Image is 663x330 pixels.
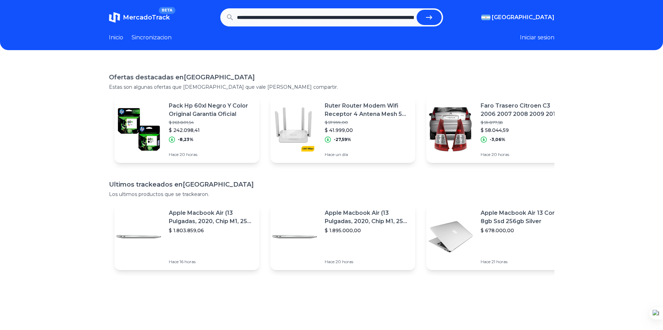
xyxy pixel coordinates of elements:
[481,227,566,234] p: $ 678.000,00
[325,227,410,234] p: $ 1.895.000,00
[270,212,319,261] img: Featured image
[109,84,554,91] p: Estas son algunas ofertas que [DEMOGRAPHIC_DATA] que vale [PERSON_NAME] compartir.
[481,13,554,22] button: [GEOGRAPHIC_DATA]
[159,7,175,14] span: BETA
[115,212,163,261] img: Featured image
[481,102,566,118] p: Faro Trasero Citroen C3 2006 2007 2008 2009 2010 2011 Orig
[169,120,254,125] p: $ 263.801,54
[169,227,254,234] p: $ 1.803.859,06
[123,14,170,21] span: MercadoTrack
[426,203,571,270] a: Featured imageApple Macbook Air 13 Core I5 8gb Ssd 256gb Silver$ 678.000,00Hace 21 horas
[334,137,351,142] p: -27,59%
[169,102,254,118] p: Pack Hp 60xl Negro Y Color Original Garantia Oficial
[109,33,123,42] a: Inicio
[426,212,475,261] img: Featured image
[426,105,475,154] img: Featured image
[520,33,554,42] button: Iniciar sesion
[109,72,554,82] h1: Ofertas destacadas en [GEOGRAPHIC_DATA]
[109,12,120,23] img: MercadoTrack
[325,209,410,226] p: Apple Macbook Air (13 Pulgadas, 2020, Chip M1, 256 Gb De Ssd, 8 Gb De Ram) - Plata
[109,12,170,23] a: MercadoTrackBETA
[109,191,554,198] p: Los ultimos productos que se trackearon.
[115,105,163,154] img: Featured image
[169,152,254,157] p: Hace 20 horas
[169,209,254,226] p: Apple Macbook Air (13 Pulgadas, 2020, Chip M1, 256 Gb De Ssd, 8 Gb De Ram) - Plata
[325,127,410,134] p: $ 41.999,00
[115,203,259,270] a: Featured imageApple Macbook Air (13 Pulgadas, 2020, Chip M1, 256 Gb De Ssd, 8 Gb De Ram) - Plata$...
[109,180,554,189] h1: Ultimos trackeados en [GEOGRAPHIC_DATA]
[481,120,566,125] p: $ 59.877,58
[178,137,194,142] p: -8,23%
[325,102,410,118] p: Ruter Router Modem Wifi Receptor 4 Antena Mesh 5g Ac1200mbps
[325,152,410,157] p: Hace un día
[270,203,415,270] a: Featured imageApple Macbook Air (13 Pulgadas, 2020, Chip M1, 256 Gb De Ssd, 8 Gb De Ram) - Plata$...
[481,209,566,226] p: Apple Macbook Air 13 Core I5 8gb Ssd 256gb Silver
[325,259,410,265] p: Hace 20 horas
[169,259,254,265] p: Hace 16 horas
[481,152,566,157] p: Hace 20 horas
[270,105,319,154] img: Featured image
[169,127,254,134] p: $ 242.098,41
[481,15,490,20] img: Argentina
[426,96,571,163] a: Featured imageFaro Trasero Citroen C3 2006 2007 2008 2009 2010 2011 Orig$ 59.877,58$ 58.044,59-3,...
[481,127,566,134] p: $ 58.044,59
[132,33,172,42] a: Sincronizacion
[325,120,410,125] p: $ 57.999,00
[492,13,554,22] span: [GEOGRAPHIC_DATA]
[481,259,566,265] p: Hace 21 horas
[115,96,259,163] a: Featured imagePack Hp 60xl Negro Y Color Original Garantia Oficial$ 263.801,54$ 242.098,41-8,23%H...
[490,137,505,142] p: -3,06%
[270,96,415,163] a: Featured imageRuter Router Modem Wifi Receptor 4 Antena Mesh 5g Ac1200mbps$ 57.999,00$ 41.999,00-...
